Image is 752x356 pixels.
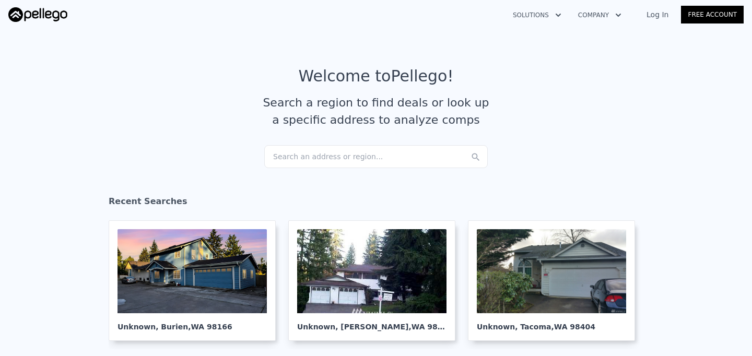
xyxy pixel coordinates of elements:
[477,313,626,332] div: Unknown , Tacoma
[109,220,284,341] a: Unknown, Burien,WA 98166
[504,6,570,25] button: Solutions
[297,313,446,332] div: Unknown , [PERSON_NAME]
[551,323,596,331] span: , WA 98404
[264,145,488,168] div: Search an address or region...
[259,94,493,128] div: Search a region to find deals or look up a specific address to analyze comps
[8,7,67,22] img: Pellego
[288,220,464,341] a: Unknown, [PERSON_NAME],WA 98208
[109,187,643,220] div: Recent Searches
[468,220,643,341] a: Unknown, Tacoma,WA 98404
[634,9,681,20] a: Log In
[118,313,267,332] div: Unknown , Burien
[681,6,744,23] a: Free Account
[299,67,454,86] div: Welcome to Pellego !
[188,323,232,331] span: , WA 98166
[570,6,630,25] button: Company
[409,323,453,331] span: , WA 98208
